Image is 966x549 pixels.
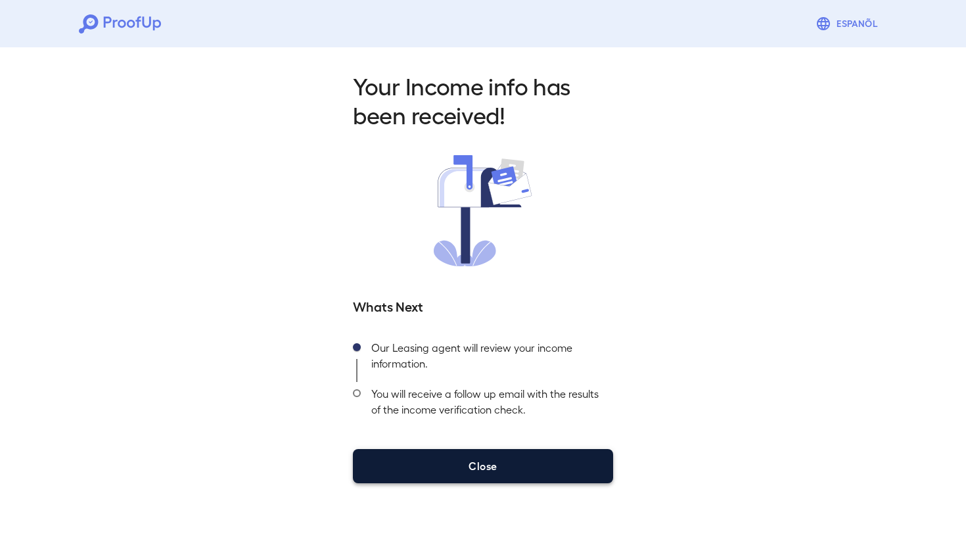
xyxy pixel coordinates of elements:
h2: Your Income info has been received! [353,71,613,129]
button: Close [353,449,613,483]
div: You will receive a follow up email with the results of the income verification check. [361,382,613,428]
img: received.svg [434,155,532,266]
button: Espanõl [810,11,887,37]
div: Our Leasing agent will review your income information. [361,336,613,382]
h5: Whats Next [353,297,613,315]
